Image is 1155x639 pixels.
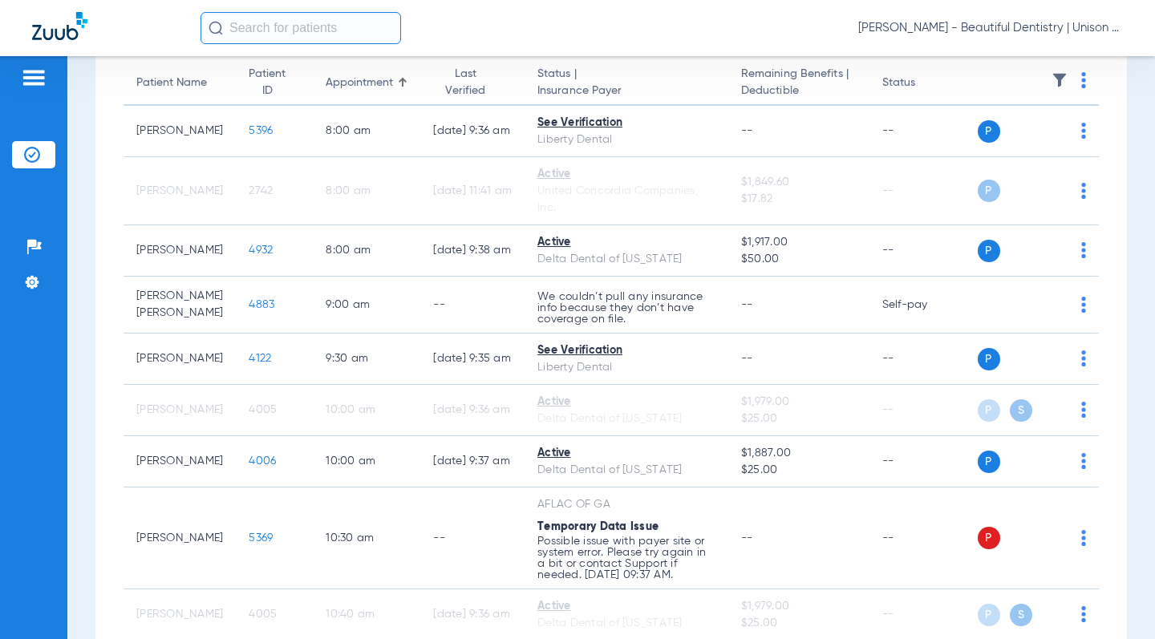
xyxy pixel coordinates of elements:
[869,61,978,106] th: Status
[858,20,1123,36] span: [PERSON_NAME] - Beautiful Dentistry | Unison Dental Group
[537,598,715,615] div: Active
[537,166,715,183] div: Active
[741,353,753,364] span: --
[537,83,715,99] span: Insurance Payer
[537,115,715,131] div: See Verification
[537,615,715,632] div: Delta Dental of [US_STATE]
[741,299,753,310] span: --
[978,399,1000,422] span: P
[741,532,753,544] span: --
[1081,530,1086,546] img: group-dot-blue.svg
[313,277,420,334] td: 9:00 AM
[32,12,87,40] img: Zuub Logo
[1081,402,1086,418] img: group-dot-blue.svg
[537,496,715,513] div: AFLAC OF GA
[124,334,236,385] td: [PERSON_NAME]
[1081,297,1086,313] img: group-dot-blue.svg
[201,12,401,44] input: Search for patients
[420,436,525,487] td: [DATE] 9:37 AM
[433,66,497,99] div: Last Verified
[249,66,300,99] div: Patient ID
[1081,72,1086,88] img: group-dot-blue.svg
[741,234,857,251] span: $1,917.00
[124,385,236,436] td: [PERSON_NAME]
[741,251,857,268] span: $50.00
[313,487,420,589] td: 10:30 AM
[209,21,223,35] img: Search Icon
[741,174,857,191] span: $1,849.60
[741,394,857,410] span: $1,979.00
[249,609,277,620] span: 4005
[1010,399,1032,422] span: S
[537,342,715,359] div: See Verification
[124,106,236,157] td: [PERSON_NAME]
[741,598,857,615] span: $1,979.00
[326,75,393,91] div: Appointment
[741,410,857,427] span: $25.00
[249,185,273,196] span: 2742
[869,225,978,277] td: --
[869,385,978,436] td: --
[537,536,715,580] p: Possible issue with payer site or system error. Please try again in a bit or contact Support if n...
[537,410,715,427] div: Delta Dental of [US_STATE]
[136,75,207,91] div: Patient Name
[124,277,236,334] td: [PERSON_NAME] [PERSON_NAME]
[249,404,277,415] span: 4005
[537,291,715,325] p: We couldn’t pull any insurance info because they don’t have coverage on file.
[1052,72,1068,88] img: filter.svg
[420,277,525,334] td: --
[249,353,271,364] span: 4122
[1075,562,1155,639] iframe: Chat Widget
[978,451,1000,473] span: P
[249,245,273,256] span: 4932
[869,436,978,487] td: --
[978,240,1000,262] span: P
[1081,183,1086,199] img: group-dot-blue.svg
[249,299,274,310] span: 4883
[537,251,715,268] div: Delta Dental of [US_STATE]
[249,66,286,99] div: Patient ID
[420,225,525,277] td: [DATE] 9:38 AM
[1081,350,1086,366] img: group-dot-blue.svg
[136,75,223,91] div: Patient Name
[537,445,715,462] div: Active
[420,487,525,589] td: --
[313,225,420,277] td: 8:00 AM
[124,157,236,225] td: [PERSON_NAME]
[728,61,869,106] th: Remaining Benefits |
[313,436,420,487] td: 10:00 AM
[124,487,236,589] td: [PERSON_NAME]
[420,106,525,157] td: [DATE] 9:36 AM
[1081,242,1086,258] img: group-dot-blue.svg
[249,455,276,467] span: 4006
[537,521,659,532] span: Temporary Data Issue
[1010,604,1032,626] span: S
[124,436,236,487] td: [PERSON_NAME]
[420,385,525,436] td: [DATE] 9:36 AM
[433,66,512,99] div: Last Verified
[249,532,273,544] span: 5369
[420,334,525,385] td: [DATE] 9:35 AM
[741,191,857,208] span: $17.82
[537,394,715,410] div: Active
[124,225,236,277] td: [PERSON_NAME]
[537,359,715,376] div: Liberty Dental
[869,106,978,157] td: --
[249,125,273,136] span: 5396
[741,462,857,479] span: $25.00
[1081,123,1086,139] img: group-dot-blue.svg
[869,334,978,385] td: --
[1081,453,1086,469] img: group-dot-blue.svg
[869,487,978,589] td: --
[313,106,420,157] td: 8:00 AM
[741,125,753,136] span: --
[313,334,420,385] td: 9:30 AM
[326,75,407,91] div: Appointment
[741,445,857,462] span: $1,887.00
[978,180,1000,202] span: P
[313,385,420,436] td: 10:00 AM
[525,61,728,106] th: Status |
[537,234,715,251] div: Active
[313,157,420,225] td: 8:00 AM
